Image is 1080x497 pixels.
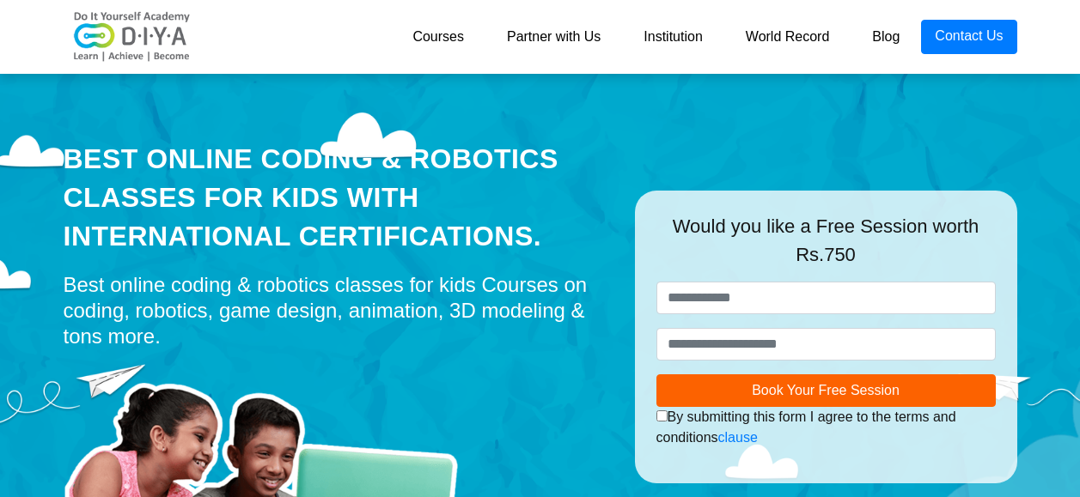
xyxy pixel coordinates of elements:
div: By submitting this form I agree to the terms and conditions [656,407,996,448]
div: Best online coding & robotics classes for kids Courses on coding, robotics, game design, animatio... [64,272,609,349]
a: Contact Us [921,20,1016,54]
a: Courses [391,20,485,54]
img: logo-v2.png [64,11,201,63]
div: Best Online Coding & Robotics Classes for kids with International Certifications. [64,140,609,255]
div: Would you like a Free Session worth Rs.750 [656,212,996,282]
a: Blog [851,20,921,54]
a: Partner with Us [485,20,622,54]
button: Book Your Free Session [656,374,996,407]
span: Book Your Free Session [752,383,900,397]
a: Institution [622,20,723,54]
a: World Record [724,20,851,54]
a: clause [718,430,758,445]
